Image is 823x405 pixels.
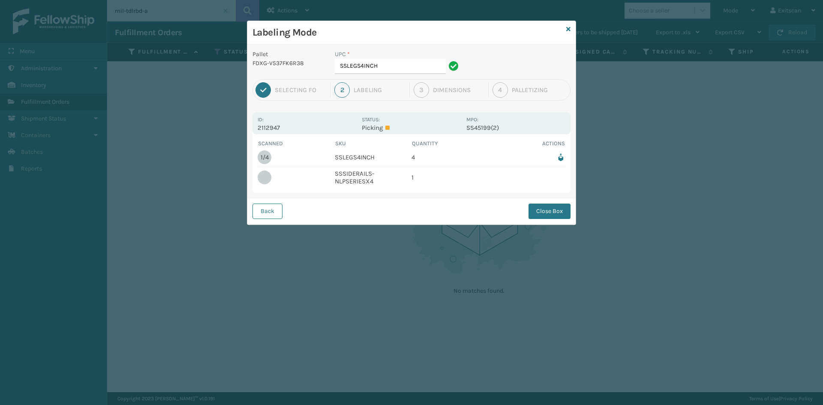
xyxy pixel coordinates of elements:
[252,59,324,68] p: FDXG-V537FK6R38
[512,86,568,94] div: Palletizing
[489,139,566,148] th: Actions
[261,153,269,161] div: 1/4
[354,86,405,94] div: Labeling
[335,167,412,188] td: SSSIDERAILS-NLPSERIESX4
[466,124,565,132] p: SS45199(2)
[493,82,508,98] div: 4
[411,148,489,167] td: 4
[258,139,335,148] th: Scanned
[411,139,489,148] th: Quantity
[362,124,461,132] p: Picking
[529,204,571,219] button: Close Box
[275,86,326,94] div: Selecting FO
[335,148,412,167] td: SSLEGS4INCH
[362,117,380,123] label: Status:
[335,50,350,59] label: UPC
[252,50,324,59] p: Pallet
[411,167,489,188] td: 1
[489,148,566,167] td: Remove from box
[433,86,484,94] div: Dimensions
[258,117,264,123] label: Id:
[334,82,350,98] div: 2
[466,117,478,123] label: MPO:
[414,82,429,98] div: 3
[252,26,563,39] h3: Labeling Mode
[252,204,282,219] button: Back
[258,124,357,132] p: 2112947
[255,82,271,98] div: 1
[335,139,412,148] th: SKU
